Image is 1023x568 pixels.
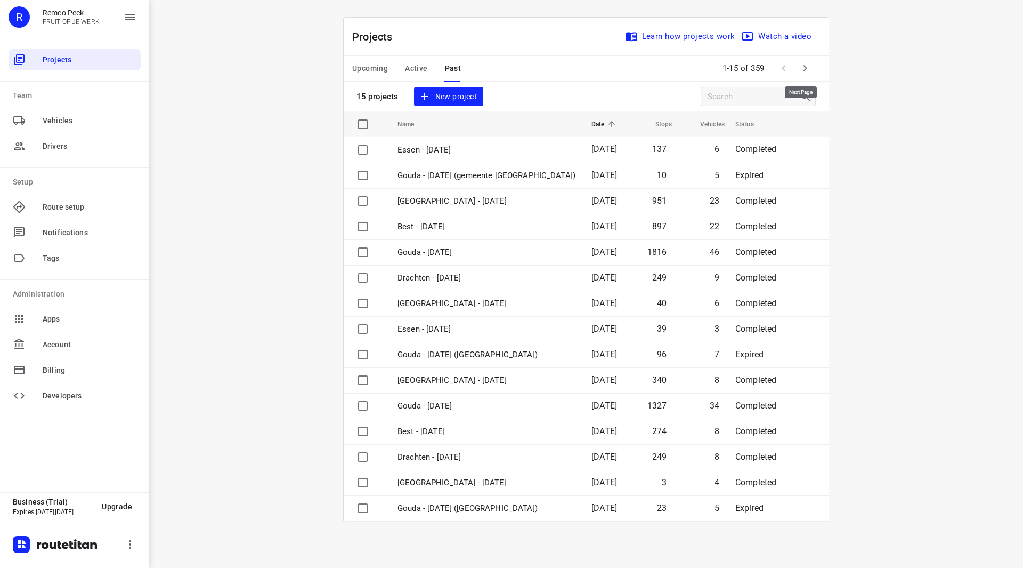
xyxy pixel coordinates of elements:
[93,497,141,516] button: Upgrade
[657,170,667,180] span: 10
[9,49,141,70] div: Projects
[591,273,617,283] span: [DATE]
[591,144,617,154] span: [DATE]
[102,502,132,511] span: Upgrade
[686,118,725,131] span: Vehicles
[657,298,667,308] span: 40
[13,177,141,188] p: Setup
[9,110,141,131] div: Vehicles
[13,90,141,101] p: Team
[735,426,777,436] span: Completed
[715,452,719,462] span: 8
[735,170,764,180] span: Expired
[647,401,667,411] span: 1327
[715,375,719,385] span: 8
[43,9,100,17] p: Remco Peek
[710,247,719,257] span: 46
[735,298,777,308] span: Completed
[9,196,141,218] div: Route setup
[657,349,667,359] span: 96
[735,452,777,462] span: Completed
[735,144,777,154] span: Completed
[657,503,667,513] span: 23
[652,452,667,462] span: 249
[715,503,719,513] span: 5
[43,314,136,325] span: Apps
[445,62,461,75] span: Past
[13,289,141,300] p: Administration
[591,349,617,359] span: [DATE]
[9,359,141,381] div: Billing
[735,503,764,513] span: Expired
[715,144,719,154] span: 6
[9,385,141,406] div: Developers
[735,196,777,206] span: Completed
[13,498,93,506] p: Business (Trial)
[735,221,777,231] span: Completed
[591,118,619,131] span: Date
[9,308,141,330] div: Apps
[652,273,667,283] span: 249
[591,196,617,206] span: [DATE]
[352,62,388,75] span: Upcoming
[591,452,617,462] span: [DATE]
[43,202,136,213] span: Route setup
[647,247,667,257] span: 1816
[591,324,617,334] span: [DATE]
[397,221,575,233] p: Best - Wednesday
[652,426,667,436] span: 274
[715,349,719,359] span: 7
[657,324,667,334] span: 39
[591,247,617,257] span: [DATE]
[397,477,575,489] p: Antwerpen - Tuesday
[397,502,575,515] p: Gouda - Monday (Gemeente Rotterdam)
[710,401,719,411] span: 34
[414,87,483,107] button: New project
[397,400,575,412] p: Gouda - Tuesday
[735,349,764,359] span: Expired
[397,144,575,156] p: Essen - Wednesday
[397,246,575,259] p: Gouda - Wednesday
[397,272,575,284] p: Drachten - Wednesday
[397,374,575,387] p: Zwolle - Tuesday
[591,375,617,385] span: [DATE]
[9,135,141,157] div: Drivers
[642,118,672,131] span: Stops
[715,273,719,283] span: 9
[710,221,719,231] span: 22
[352,29,401,45] p: Projects
[735,118,768,131] span: Status
[735,273,777,283] span: Completed
[397,118,428,131] span: Name
[9,222,141,243] div: Notifications
[43,365,136,376] span: Billing
[735,247,777,257] span: Completed
[397,426,575,438] p: Best - Tuesday
[9,6,30,28] div: R
[652,375,667,385] span: 340
[397,349,575,361] p: Gouda - Tuesday (Gemeente Rotterdam)
[591,170,617,180] span: [DATE]
[652,144,667,154] span: 137
[420,90,477,103] span: New project
[710,196,719,206] span: 23
[591,503,617,513] span: [DATE]
[652,221,667,231] span: 897
[715,324,719,334] span: 3
[43,390,136,402] span: Developers
[735,477,777,487] span: Completed
[13,508,93,516] p: Expires [DATE][DATE]
[799,90,815,103] div: Search
[397,195,575,207] p: Zwolle - Wednesday
[591,426,617,436] span: [DATE]
[397,298,575,310] p: Antwerpen - Wednesday
[735,375,777,385] span: Completed
[397,451,575,463] p: Drachten - Tuesday
[43,141,136,152] span: Drivers
[662,477,667,487] span: 3
[356,92,399,101] p: 15 projects
[735,324,777,334] span: Completed
[715,170,719,180] span: 5
[43,339,136,350] span: Account
[715,298,719,308] span: 6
